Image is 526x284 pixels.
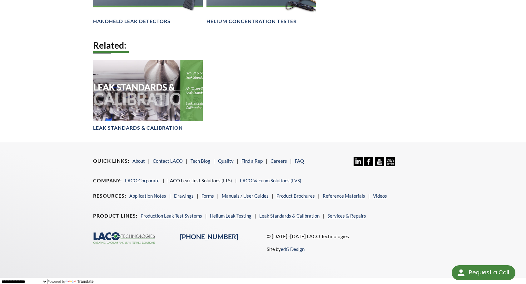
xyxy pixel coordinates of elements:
[93,40,433,51] h2: Related:
[276,193,315,199] a: Product Brochures
[206,18,297,25] h4: Helium Concentration Tester
[452,265,515,280] div: Request a Call
[129,193,166,199] a: Application Notes
[386,157,395,166] img: 24/7 Support Icon
[373,193,387,199] a: Videos
[222,193,269,199] a: Manuals / User Guides
[93,18,171,25] h4: Handheld Leak Detectors
[93,125,183,131] h4: Leak Standards & Calibration
[141,213,202,219] a: Production Leak Test Systems
[93,60,203,131] a: Leak Standards & Calibration headerLeak Standards & Calibration
[240,178,301,183] a: LACO Vacuum Solutions (LVS)
[267,232,433,240] p: © [DATE] -[DATE] LACO Technologies
[456,268,466,278] img: round button
[295,158,304,164] a: FAQ
[201,193,214,199] a: Forms
[125,178,160,183] a: LACO Corporate
[267,245,305,253] p: Site by
[259,213,320,219] a: Leak Standards & Calibration
[93,213,137,219] h4: Product Lines
[167,178,232,183] a: LACO Leak Test Solutions (LTS)
[93,177,122,184] h4: Company
[93,193,126,199] h4: Resources
[241,158,263,164] a: Find a Rep
[210,213,251,219] a: Helium Leak Testing
[66,280,77,284] img: Google Translate
[191,158,210,164] a: Tech Blog
[270,158,287,164] a: Careers
[386,161,395,167] a: 24/7 Support
[180,233,238,241] a: [PHONE_NUMBER]
[132,158,145,164] a: About
[281,246,305,252] a: edG Design
[93,158,129,164] h4: Quick Links
[153,158,183,164] a: Contact LACO
[218,158,234,164] a: Quality
[66,279,94,284] a: Translate
[323,193,365,199] a: Reference Materials
[327,213,366,219] a: Services & Repairs
[174,193,194,199] a: Drawings
[469,265,509,280] div: Request a Call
